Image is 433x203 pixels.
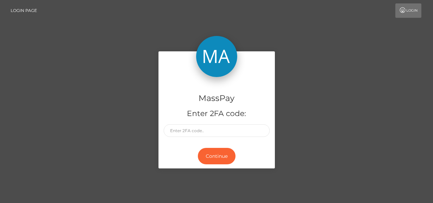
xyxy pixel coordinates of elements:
[11,3,37,18] a: Login Page
[164,109,270,119] h5: Enter 2FA code:
[164,124,270,137] input: Enter 2FA code..
[164,92,270,104] h4: MassPay
[196,36,237,77] img: MassPay
[198,148,235,165] button: Continue
[395,3,421,18] a: Login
